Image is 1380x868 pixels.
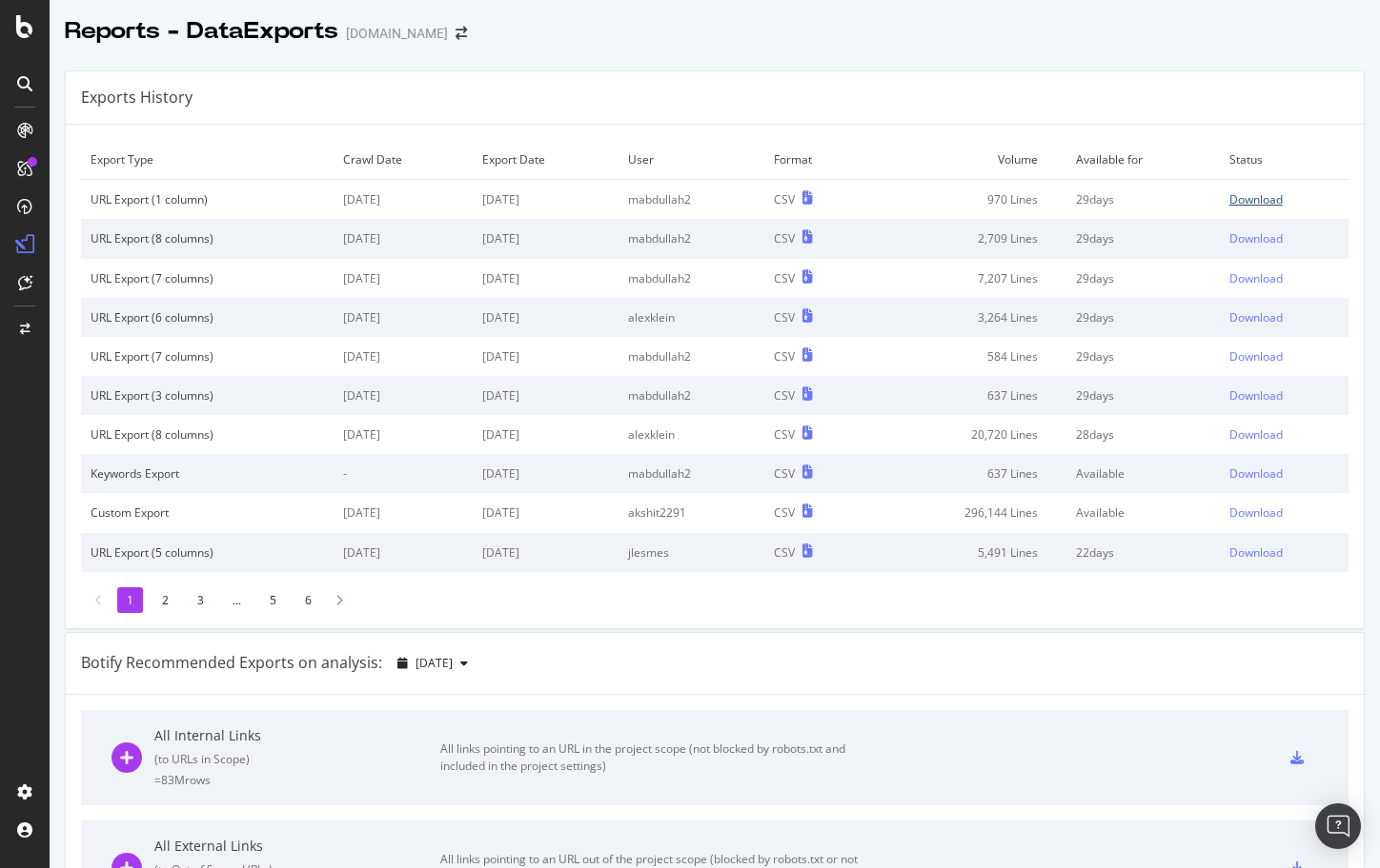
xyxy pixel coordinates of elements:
[334,259,473,298] td: [DATE]
[1229,230,1339,247] a: Download
[91,504,324,521] div: Custom Export
[81,652,382,674] div: Botify Recommended Exports on analysis:
[1229,191,1339,207] a: Download
[334,376,473,415] td: [DATE]
[1066,180,1219,220] td: 29 days
[619,454,764,493] td: mabdullah2
[416,655,453,671] span: 2025 Aug. 16th
[473,219,619,258] td: [DATE]
[91,191,324,207] div: URL Export (1 column)
[1229,504,1283,521] div: Download
[334,219,473,258] td: [DATE]
[868,298,1066,337] td: 3,264 Lines
[260,587,286,613] li: 5
[1229,387,1339,404] a: Download
[152,587,178,613] li: 2
[619,533,764,572] td: jlesmes
[1229,465,1339,482] a: Download
[334,493,473,532] td: [DATE]
[154,772,440,788] div: = 83M rows
[1229,348,1339,365] a: Download
[868,219,1066,258] td: 2,709 Lines
[774,387,795,404] div: CSV
[774,230,795,247] div: CSV
[619,140,764,180] td: User
[868,533,1066,572] td: 5,491 Lines
[1229,270,1339,286] a: Download
[473,140,619,180] td: Export Date
[1220,140,1349,180] td: Status
[334,298,473,337] td: [DATE]
[91,465,324,482] div: Keywords Export
[619,337,764,376] td: mabdullah2
[1290,751,1304,764] div: csv-export
[334,533,473,572] td: [DATE]
[774,348,795,365] div: CSV
[1066,337,1219,376] td: 29 days
[91,426,324,443] div: URL Export (8 columns)
[473,415,619,454] td: [DATE]
[774,544,795,561] div: CSV
[473,259,619,298] td: [DATE]
[91,270,324,286] div: URL Export (7 columns)
[774,465,795,482] div: CSV
[1076,504,1209,521] div: Available
[223,587,251,613] li: ...
[1229,544,1283,561] div: Download
[1229,426,1283,443] div: Download
[868,180,1066,220] td: 970 Lines
[473,337,619,376] td: [DATE]
[1229,348,1283,365] div: Download
[1076,465,1209,482] div: Available
[619,180,764,220] td: mabdullah2
[1229,230,1283,247] div: Download
[473,454,619,493] td: [DATE]
[154,837,440,856] div: All External Links
[1066,259,1219,298] td: 29 days
[91,544,324,561] div: URL Export (5 columns)
[1066,140,1219,180] td: Available for
[473,298,619,337] td: [DATE]
[473,493,619,532] td: [DATE]
[334,454,473,493] td: -
[619,493,764,532] td: akshit2291
[1229,387,1283,404] div: Download
[868,454,1066,493] td: 637 Lines
[295,587,321,613] li: 6
[1229,426,1339,443] a: Download
[1229,504,1339,521] a: Download
[440,740,869,775] div: All links pointing to an URL in the project scope (not blocked by robots.txt and included in the ...
[65,15,338,48] div: Reports - DataExports
[334,415,473,454] td: [DATE]
[1229,309,1283,325] div: Download
[91,230,324,247] div: URL Export (8 columns)
[81,140,334,180] td: Export Type
[1229,465,1283,482] div: Download
[619,415,764,454] td: alexklein
[1066,376,1219,415] td: 29 days
[473,180,619,220] td: [DATE]
[188,587,213,613] li: 3
[764,140,868,180] td: Format
[1066,219,1219,258] td: 29 days
[868,259,1066,298] td: 7,207 Lines
[91,309,324,325] div: URL Export (6 columns)
[1066,415,1219,454] td: 28 days
[154,726,440,745] div: All Internal Links
[774,426,795,443] div: CSV
[868,493,1066,532] td: 296,144 Lines
[473,533,619,572] td: [DATE]
[1229,309,1339,325] a: Download
[390,648,476,679] button: [DATE]
[346,24,448,43] div: [DOMAIN_NAME]
[91,387,324,404] div: URL Export (3 columns)
[154,751,440,767] div: ( to URLs in Scope )
[1066,298,1219,337] td: 29 days
[868,376,1066,415] td: 637 Lines
[334,180,473,220] td: [DATE]
[473,376,619,415] td: [DATE]
[868,337,1066,376] td: 584 Lines
[1066,533,1219,572] td: 22 days
[774,191,795,207] div: CSV
[1315,803,1361,849] div: Open Intercom Messenger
